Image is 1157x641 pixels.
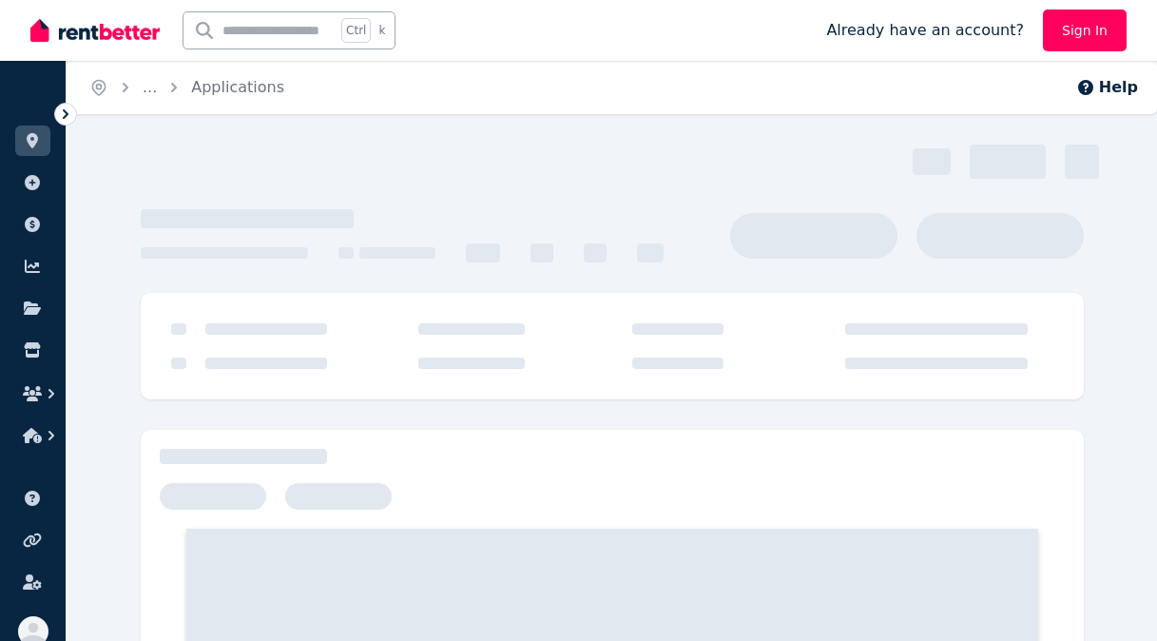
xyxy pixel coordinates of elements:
[191,78,284,96] a: Applications
[143,78,157,96] span: ...
[30,16,160,45] img: RentBetter
[1043,10,1127,51] a: Sign In
[826,19,1024,42] span: Already have an account?
[341,18,371,43] span: Ctrl
[378,23,385,38] span: k
[67,61,307,114] nav: Breadcrumb
[1076,76,1138,99] button: Help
